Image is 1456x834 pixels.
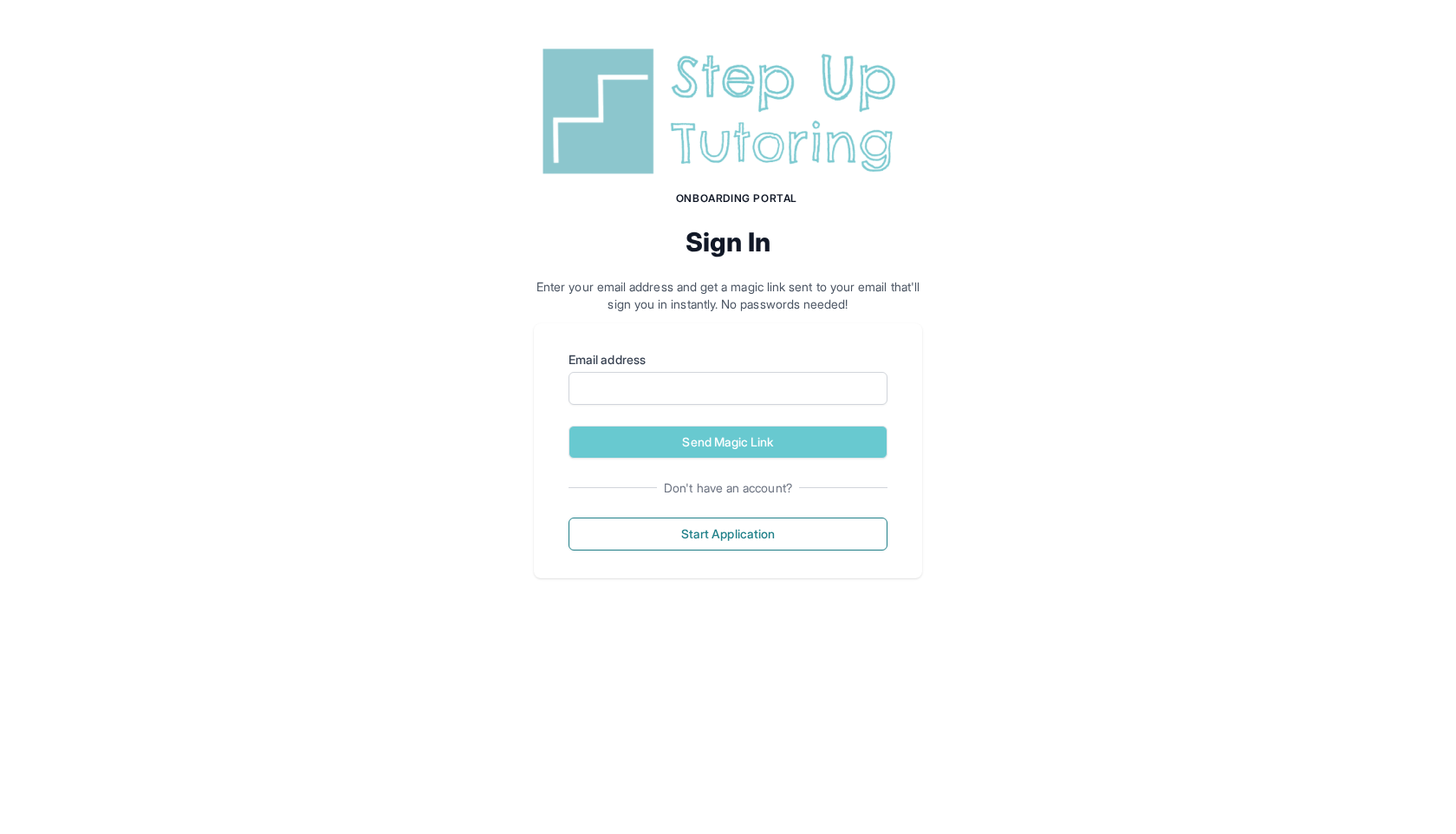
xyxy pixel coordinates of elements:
button: Start Application [569,518,887,551]
label: Email address [569,351,887,368]
button: Send Magic Link [569,426,887,459]
img: Step Up Tutoring horizontal logo [534,42,922,181]
span: Don't have an account? [657,479,799,497]
h2: Sign In [534,226,922,257]
h1: Onboarding Portal [551,192,922,205]
p: Enter your email address and get a magic link sent to your email that'll sign you in instantly. N... [534,278,922,313]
